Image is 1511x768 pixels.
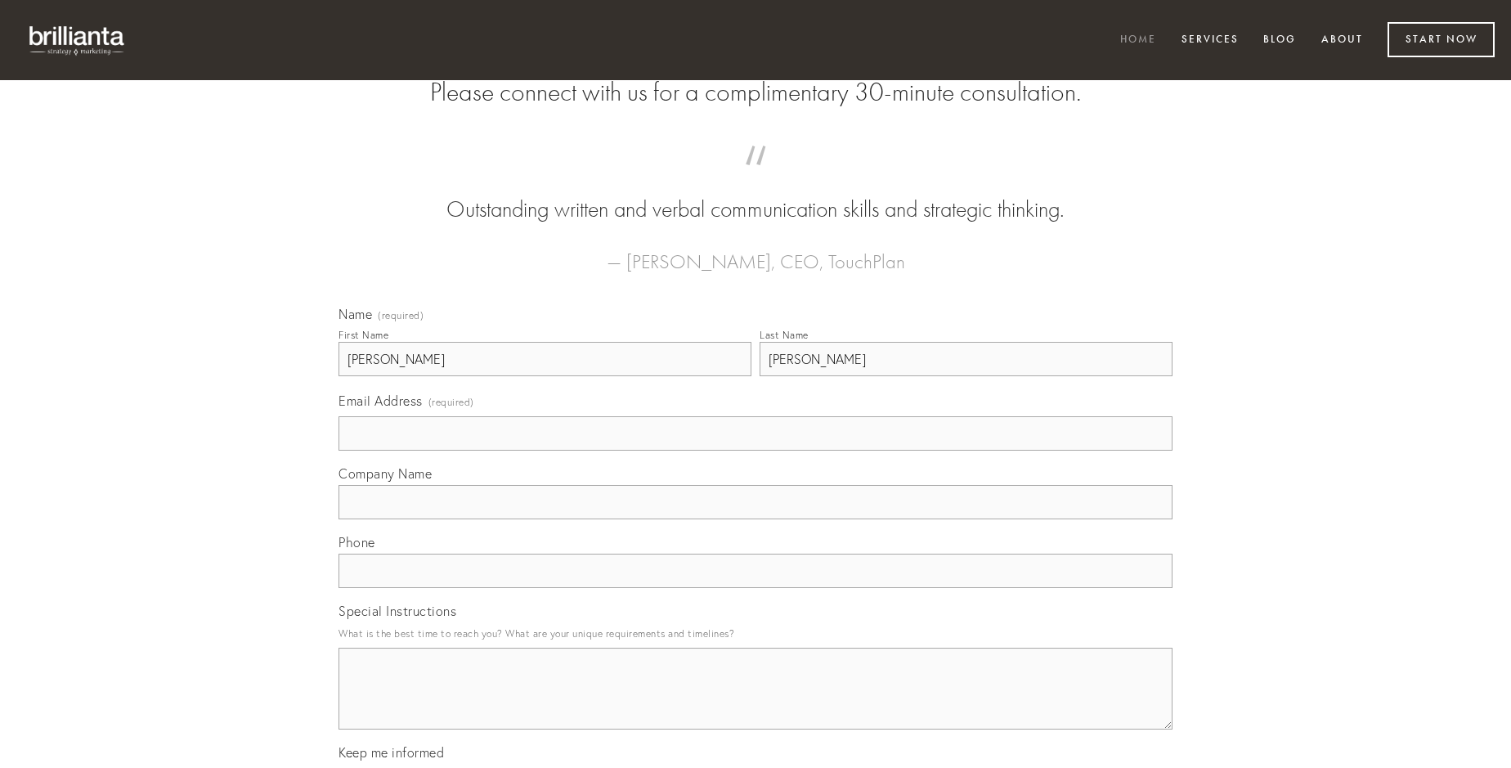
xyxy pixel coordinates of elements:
[378,311,424,321] span: (required)
[339,622,1172,644] p: What is the best time to reach you? What are your unique requirements and timelines?
[760,329,809,341] div: Last Name
[339,306,372,322] span: Name
[339,77,1172,108] h2: Please connect with us for a complimentary 30-minute consultation.
[365,226,1146,278] figcaption: — [PERSON_NAME], CEO, TouchPlan
[1171,27,1249,54] a: Services
[428,391,474,413] span: (required)
[339,329,388,341] div: First Name
[365,162,1146,226] blockquote: Outstanding written and verbal communication skills and strategic thinking.
[339,465,432,482] span: Company Name
[339,744,444,761] span: Keep me informed
[1110,27,1167,54] a: Home
[339,393,423,409] span: Email Address
[365,162,1146,194] span: “
[1253,27,1307,54] a: Blog
[339,534,375,550] span: Phone
[16,16,139,64] img: brillianta - research, strategy, marketing
[1311,27,1374,54] a: About
[1388,22,1495,57] a: Start Now
[339,603,456,619] span: Special Instructions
